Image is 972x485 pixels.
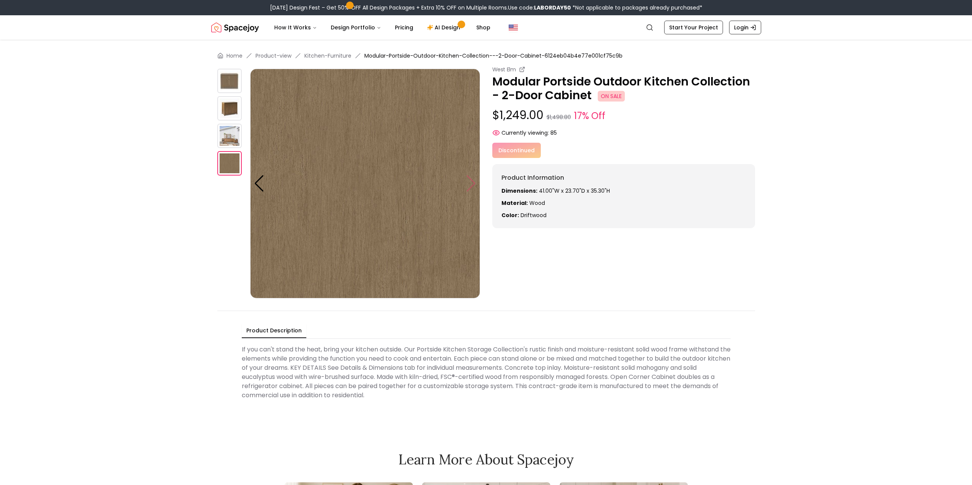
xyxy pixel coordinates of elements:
[268,20,497,35] nav: Main
[501,187,537,195] strong: Dimensions:
[217,69,242,93] img: https://storage.googleapis.com/spacejoy-main/assets/6124eb04b4e77e001cf75c9b/product_0_je0me9gch8la
[501,187,746,195] p: 41.00"W x 23.70"D x 35.30"H
[256,52,291,60] a: Product-view
[217,151,242,176] img: https://storage.googleapis.com/spacejoy-main/assets/6124eb04b4e77e001cf75c9b/product_3_48pg05d01pc
[242,324,306,338] button: Product Description
[664,21,723,34] a: Start Your Project
[729,21,761,34] a: Login
[501,199,528,207] strong: Material:
[325,20,387,35] button: Design Portfolio
[508,4,571,11] span: Use code:
[211,15,761,40] nav: Global
[211,20,259,35] img: Spacejoy Logo
[598,91,625,102] span: ON SALE
[492,75,755,102] p: Modular Portside Outdoor Kitchen Collection - 2-Door Cabinet
[421,20,469,35] a: AI Design
[574,109,605,123] small: 17% Off
[509,23,518,32] img: United States
[389,20,419,35] a: Pricing
[492,108,755,123] p: $1,249.00
[501,173,746,182] h6: Product Information
[304,52,351,60] a: Kitchen-Furniture
[501,211,519,219] strong: Color:
[470,20,497,35] a: Shop
[550,129,557,137] span: 85
[250,69,480,298] img: https://storage.googleapis.com/spacejoy-main/assets/6124eb04b4e77e001cf75c9b/product_3_48pg05d01pc
[217,96,242,121] img: https://storage.googleapis.com/spacejoy-main/assets/6124eb04b4e77e001cf75c9b/product_1_h6k204afh1n
[492,66,516,73] small: West Elm
[217,52,755,60] nav: breadcrumb
[226,52,243,60] a: Home
[534,4,571,11] b: LABORDAY50
[242,342,731,403] div: If you can't stand the heat, bring your kitchen outside. Our Portside Kitchen Storage Collection'...
[217,124,242,148] img: https://storage.googleapis.com/spacejoy-main/assets/6124eb04b4e77e001cf75c9b/product_2_kik5nf4j3n4
[268,20,323,35] button: How It Works
[547,113,571,121] small: $1,498.80
[211,20,259,35] a: Spacejoy
[529,199,545,207] span: Wood
[270,4,702,11] div: [DATE] Design Fest – Get 50% OFF All Design Packages + Extra 10% OFF on Multiple Rooms.
[364,52,623,60] span: Modular-Portside-Outdoor-Kitchen-Collection---2-Door-Cabinet-6124eb04b4e77e001cf75c9b
[501,129,549,137] span: Currently viewing:
[285,452,688,467] h2: Learn More About Spacejoy
[571,4,702,11] span: *Not applicable to packages already purchased*
[521,211,547,219] span: driftwood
